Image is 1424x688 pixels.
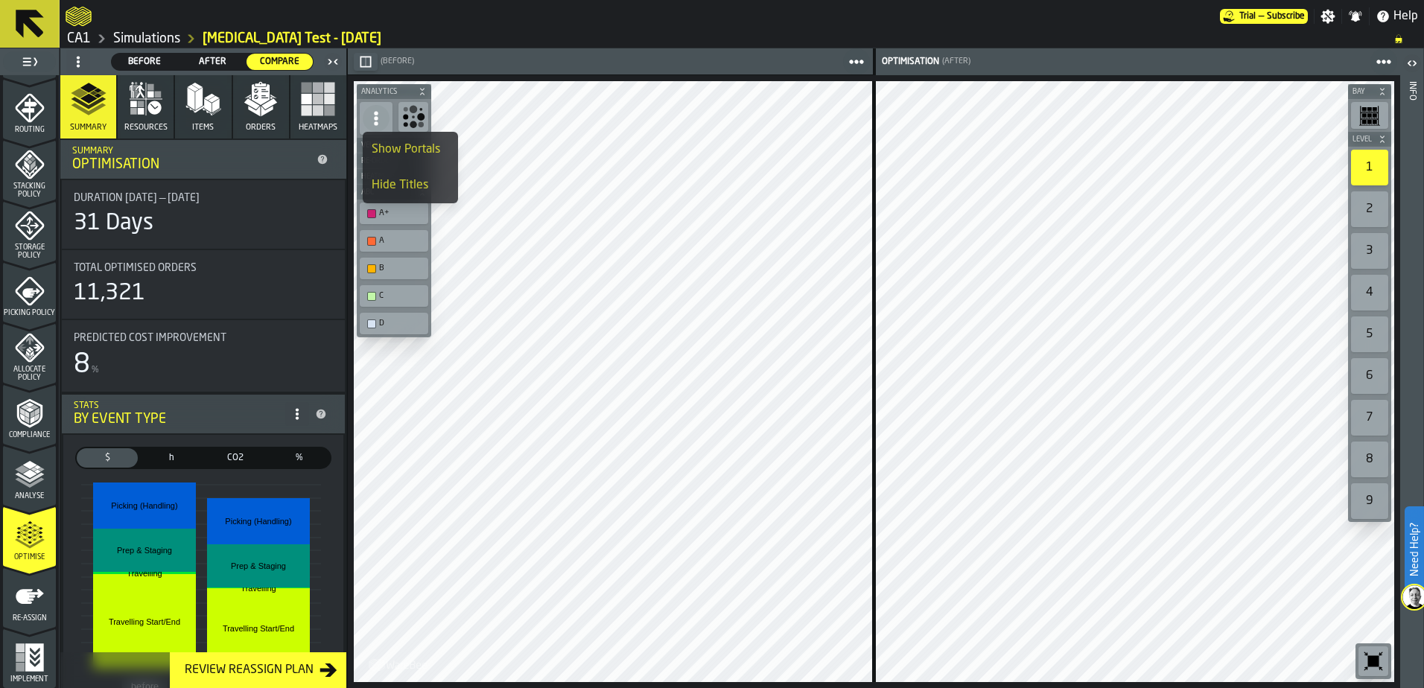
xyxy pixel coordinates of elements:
div: button-toolbar-undefined [1348,230,1391,272]
label: button-toggle-Settings [1315,9,1341,24]
div: 4 [1351,275,1388,310]
span: Resources [124,123,168,133]
a: link-to-/wh/i/76e2a128-1b54-4d66-80d4-05ae4c277723/pricing/ [1220,9,1308,24]
span: Total Optimised Orders [74,262,197,274]
span: ABC [358,188,415,197]
div: stat-Predicted Cost Improvement [62,320,345,392]
li: menu Storage Policy [3,201,56,261]
div: thumb [247,54,313,70]
div: button-toolbar-undefined [1348,188,1391,230]
span: Compliance [3,431,56,439]
div: 11,321 [74,280,145,307]
span: Picking Policy [3,309,56,317]
span: % [92,365,99,375]
div: Stats [74,401,285,411]
span: Analyse [3,492,56,500]
span: % [272,451,327,465]
a: link-to-/wh/i/76e2a128-1b54-4d66-80d4-05ae4c277723 [113,31,180,47]
div: thumb [112,54,178,70]
div: button-toolbar-undefined [1348,313,1391,355]
div: stat-Total Optimised Orders [62,250,345,319]
span: Allocate Policy [3,366,56,382]
label: button-toggle-Toggle Full Menu [3,51,56,72]
span: h [144,451,199,465]
button: button- [1348,132,1391,147]
div: 7 [1351,400,1388,436]
span: Velocity [358,141,415,150]
div: A+ [363,206,425,221]
div: 8 [1351,442,1388,477]
div: Title [74,332,333,344]
div: button-toolbar-undefined [357,310,431,337]
div: 8 [74,350,90,380]
span: Routing [3,126,56,134]
div: 3 [1351,233,1388,269]
div: thumb [269,448,330,468]
div: button-toolbar-undefined [1348,397,1391,439]
button: button-Review Reassign Plan [170,652,346,688]
div: button-toolbar-undefined [1355,643,1391,679]
div: 9 [1351,483,1388,519]
label: button-switch-multi-Cost [75,447,139,469]
span: Items [192,123,214,133]
div: A [363,233,425,249]
div: Info [1407,78,1417,684]
div: By event type [74,411,285,427]
button: button- [357,185,431,200]
div: Menu Subscription [1220,9,1308,24]
svg: Show Congestion [401,105,425,129]
span: Implement [3,675,56,684]
div: Title [74,192,333,204]
svg: Reset zoom and position [1361,649,1385,673]
span: After [185,55,240,69]
li: menu Stacking Policy [3,140,56,200]
div: stat-Duration 8/1/2025 — 8/31/2025 [62,180,345,249]
button: button- [357,169,431,184]
label: button-switch-multi-CO2 [203,447,267,469]
div: 5 [1351,316,1388,352]
span: Help [1393,7,1418,25]
a: logo-header [357,649,441,679]
span: $ [80,451,135,465]
div: Title [74,262,333,274]
div: thumb [77,448,138,468]
span: Subscribe [1267,11,1305,22]
li: menu Agents [3,18,56,77]
button: button- [1348,84,1391,99]
div: 31 Days [74,210,153,237]
div: A+ [379,208,424,218]
label: button-toggle-Help [1370,7,1424,25]
div: C [379,291,424,301]
button: button- [357,138,431,153]
div: thumb [141,448,202,468]
nav: Breadcrumb [66,30,1418,48]
div: Summary [72,146,311,156]
div: button-toolbar-undefined [1348,99,1391,132]
span: (Before) [381,57,414,66]
div: Show Portals [372,141,449,159]
span: Compare [252,55,307,69]
li: menu Re-assign [3,567,56,627]
li: menu Optimise [3,506,56,566]
li: menu Routing [3,79,56,138]
button: button- [357,84,431,99]
div: Review Reassign Plan [179,661,320,679]
span: Heatmaps [299,123,337,133]
span: CO2 [208,451,263,465]
button: button- [354,53,378,71]
span: Trial [1239,11,1256,22]
span: Re-assign [3,614,56,622]
label: button-switch-multi-After [179,53,247,71]
span: Summary [70,123,107,133]
ul: dropdown-menu [363,132,458,203]
li: menu Implement [3,628,56,688]
div: A [379,236,424,246]
span: Storage Policy [3,243,56,260]
span: Bay [1350,88,1375,96]
a: link-to-/wh/i/76e2a128-1b54-4d66-80d4-05ae4c277723/simulations/20d4ee3e-d422-4d7b-a724-bc7acd49b313 [203,31,381,47]
label: button-switch-multi-Compare [246,53,314,71]
label: Need Help? [1406,508,1423,591]
div: button-toolbar-undefined [357,200,431,227]
div: D [363,316,425,331]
